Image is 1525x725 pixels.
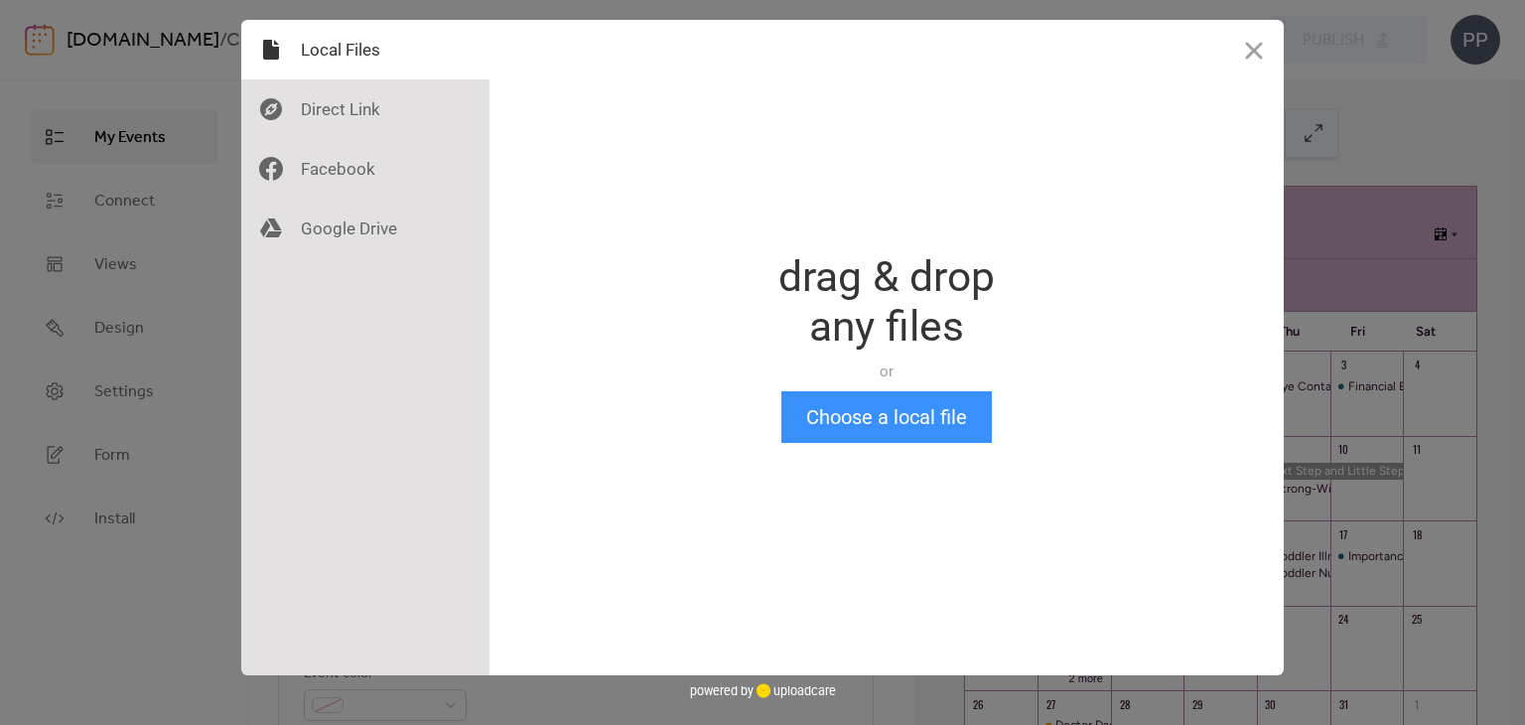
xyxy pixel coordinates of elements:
[781,391,992,443] button: Choose a local file
[690,675,836,705] div: powered by
[241,139,489,199] div: Facebook
[778,362,995,381] div: or
[778,252,995,352] div: drag & drop any files
[1224,20,1284,79] button: Close
[241,199,489,258] div: Google Drive
[754,683,836,698] a: uploadcare
[241,20,489,79] div: Local Files
[241,79,489,139] div: Direct Link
